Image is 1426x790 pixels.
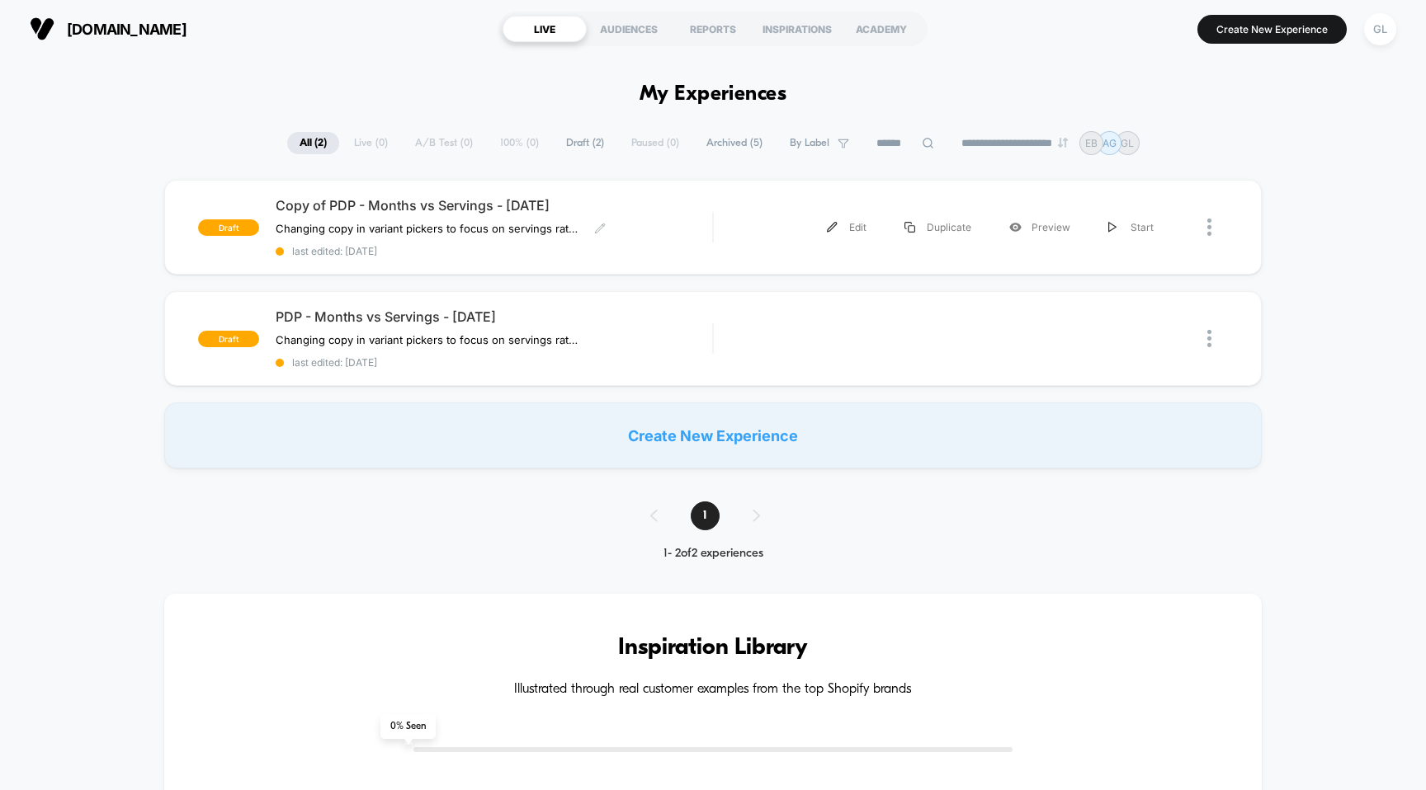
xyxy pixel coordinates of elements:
span: Changing copy in variant pickers to focus on servings rather than months, to get people thinking ... [276,222,582,235]
span: Changing copy in variant pickers to focus on servings rather than months, to get people thinking ... [276,333,582,346]
div: 1 - 2 of 2 experiences [634,547,793,561]
span: Copy of PDP - Months vs Servings - [DATE] [276,197,713,214]
div: REPORTS [671,16,755,42]
span: Draft ( 2 ) [554,132,616,154]
div: Create New Experience [164,402,1263,468]
p: GL [1121,137,1134,149]
div: Preview [990,209,1089,246]
div: INSPIRATIONS [755,16,839,42]
img: end [1058,138,1068,148]
div: AUDIENCES [587,16,671,42]
img: menu [1108,222,1117,233]
img: close [1207,219,1211,236]
span: [DOMAIN_NAME] [67,21,187,38]
p: EB [1085,137,1098,149]
h1: My Experiences [640,82,787,106]
button: Create New Experience [1197,15,1347,44]
img: menu [904,222,915,233]
span: last edited: [DATE] [276,356,713,369]
span: PDP - Months vs Servings - [DATE] [276,308,713,325]
h3: Inspiration Library [214,635,1213,661]
span: draft [198,219,259,236]
div: ACADEMY [839,16,923,42]
span: last edited: [DATE] [276,245,713,257]
span: draft [198,331,259,347]
h4: Illustrated through real customer examples from the top Shopify brands [214,682,1213,698]
span: Archived ( 5 ) [694,132,775,154]
span: 0 % Seen [380,714,436,739]
button: [DOMAIN_NAME] [25,16,191,42]
p: AG [1103,137,1117,149]
div: Duplicate [885,209,990,246]
span: 1 [691,501,720,530]
div: LIVE [503,16,587,42]
div: GL [1364,13,1396,45]
img: close [1207,330,1211,347]
button: GL [1359,12,1401,46]
div: Start [1089,209,1173,246]
div: Edit [808,209,885,246]
span: By Label [790,137,829,149]
img: Visually logo [30,16,54,41]
span: All ( 2 ) [287,132,339,154]
img: menu [827,222,838,233]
